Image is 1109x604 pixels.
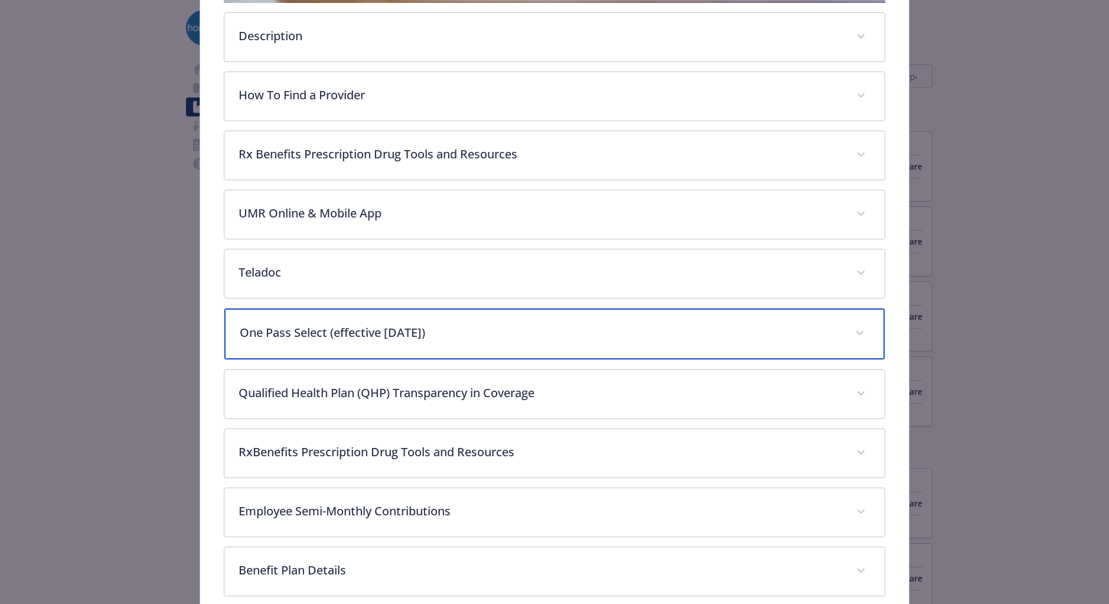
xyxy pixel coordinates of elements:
div: Qualified Health Plan (QHP) Transparency in Coverage [224,370,885,418]
p: Rx Benefits Prescription Drug Tools and Resources [239,145,842,163]
p: Description [239,27,842,45]
div: How To Find a Provider [224,72,885,121]
p: Qualified Health Plan (QHP) Transparency in Coverage [239,384,842,402]
div: RxBenefits Prescription Drug Tools and Resources [224,429,885,478]
p: Teladoc [239,264,842,281]
div: Teladoc [224,249,885,298]
div: Employee Semi-Monthly Contributions [224,488,885,537]
div: One Pass Select (effective [DATE]) [224,309,885,359]
p: RxBenefits Prescription Drug Tools and Resources [239,443,842,461]
div: Description [224,13,885,61]
div: UMR Online & Mobile App [224,190,885,239]
div: Rx Benefits Prescription Drug Tools and Resources [224,131,885,180]
p: Benefit Plan Details [239,561,842,579]
p: How To Find a Provider [239,86,842,104]
p: Employee Semi-Monthly Contributions [239,502,842,520]
p: One Pass Select (effective [DATE]) [240,324,841,342]
div: Benefit Plan Details [224,547,885,596]
p: UMR Online & Mobile App [239,204,842,222]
